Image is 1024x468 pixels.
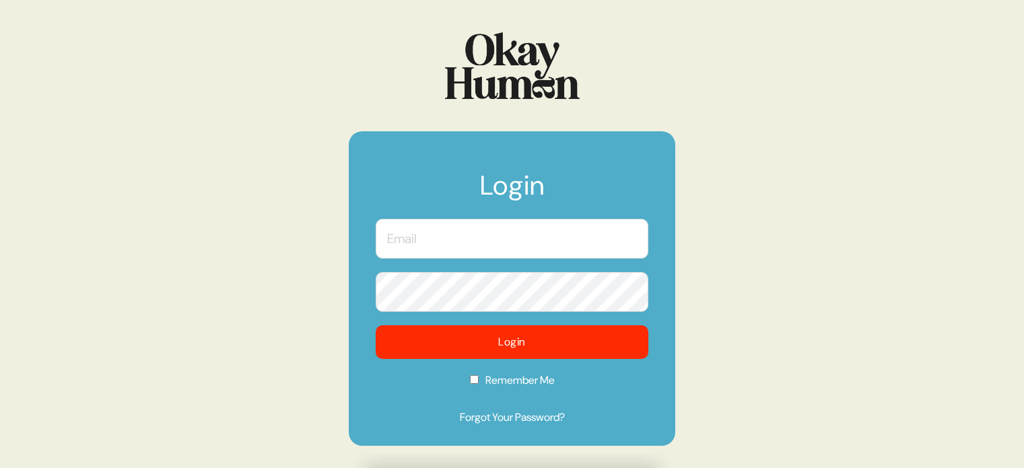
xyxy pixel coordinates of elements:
input: Remember Me [470,375,479,384]
a: Forgot Your Password? [376,409,648,426]
h1: Login [376,172,648,212]
button: Login [376,325,648,359]
label: Remember Me [376,372,648,397]
img: Logo [445,32,580,99]
input: Email [376,219,648,259]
